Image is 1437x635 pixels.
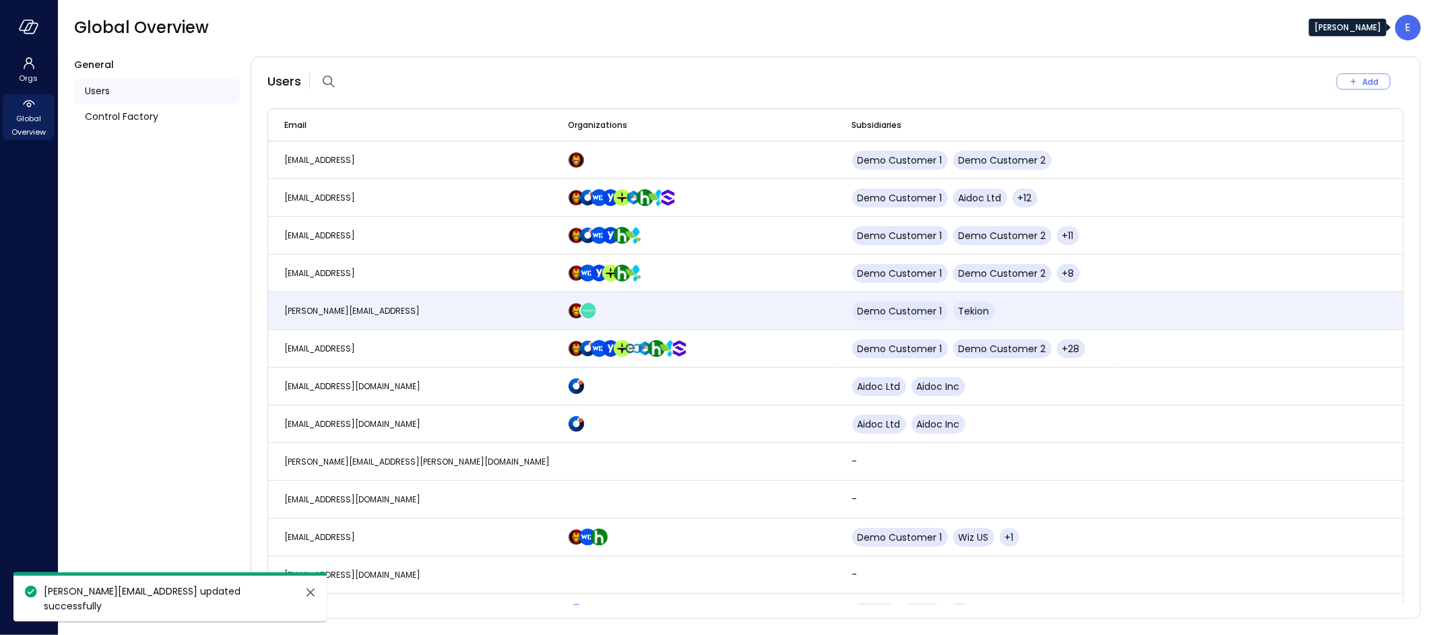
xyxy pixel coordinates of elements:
img: dweq851rzgflucm4u1c8 [579,302,596,319]
img: scnakozdowacoarmaydw [568,265,585,281]
div: Demo Customer [573,529,585,545]
span: Aidoc Inc [917,380,960,393]
img: hddnet8eoxqedtuhlo6i [579,340,596,357]
span: Users [85,83,110,98]
span: Global Overview [8,112,49,139]
img: hddnet8eoxqedtuhlo6i [568,415,585,432]
p: - [852,568,1122,581]
div: Hippo [619,265,631,281]
span: Demo Customer 2 [959,342,1046,356]
img: rosehlgmm5jjurozkspi [602,227,619,244]
img: ynjrjpaiymlkbkxtflmu [648,340,665,357]
img: cfcvbyzhwvtbhao628kj [591,340,608,357]
div: Aidoc [585,340,596,357]
div: Hippo [619,227,631,244]
div: Add New User [1337,73,1404,90]
a: Users [74,78,240,104]
div: Wiz [596,189,608,206]
span: Demo Customer 1 [858,304,943,318]
button: close [302,584,319,601]
span: [PERSON_NAME][EMAIL_ADDRESS][PERSON_NAME][DOMAIN_NAME] [284,456,550,467]
span: Organizations [568,119,627,132]
span: [EMAIL_ADDRESS][DOMAIN_NAME] [284,569,420,580]
img: scnakozdowacoarmaydw [568,152,585,168]
span: Global Overview [74,17,209,38]
img: ynjrjpaiymlkbkxtflmu [614,227,631,244]
div: Aidoc [573,415,585,432]
p: - [852,492,1122,506]
img: zbmm8o9awxf8yv3ehdzf [625,265,642,281]
div: Wiz [585,265,596,281]
span: Control Factory [85,109,158,124]
span: Demo Customer 1 [858,191,943,205]
span: Email [284,119,307,132]
span: [EMAIL_ADDRESS] [284,531,355,543]
div: Yotpo [608,189,619,206]
div: CyberArk [642,340,653,357]
span: Subsidiaries [852,119,902,132]
button: Add [1337,73,1391,90]
div: AppsFlyer [653,189,665,206]
span: [EMAIL_ADDRESS][DOMAIN_NAME] [284,380,420,392]
div: [PERSON_NAME] [1309,19,1386,36]
span: Demo Customer 2 [959,267,1046,280]
span: Demo Customer 2 [959,154,1046,167]
img: hddnet8eoxqedtuhlo6i [579,189,596,206]
img: ynjrjpaiymlkbkxtflmu [614,265,631,281]
span: [EMAIL_ADDRESS] [284,267,355,279]
img: euz2wel6fvrjeyhjwgr9 [614,189,631,206]
span: Tekion [959,304,990,318]
img: gkfkl11jtdpupy4uruhy [625,340,642,357]
div: Wiz [585,529,596,545]
img: scnakozdowacoarmaydw [568,529,585,545]
span: [EMAIL_ADDRESS] [284,192,355,203]
div: Wiz [596,227,608,244]
div: Demo Customer [573,152,585,168]
img: euz2wel6fvrjeyhjwgr9 [602,265,619,281]
div: Demo Customer [573,189,585,206]
div: Wiz [573,604,585,621]
span: +11 [1062,229,1074,242]
div: Tekion [585,302,596,319]
img: scnakozdowacoarmaydw [568,227,585,244]
div: Hippo [642,189,653,206]
span: [EMAIL_ADDRESS][DOMAIN_NAME] [284,494,420,505]
img: hddnet8eoxqedtuhlo6i [579,227,596,244]
span: [EMAIL_ADDRESS] [284,343,355,354]
p: E [1405,20,1411,36]
div: SentinelOne [676,340,688,357]
img: rosehlgmm5jjurozkspi [591,265,608,281]
div: Orgs [3,54,55,86]
img: oujisyhxiqy1h0xilnqx [671,340,688,357]
div: Hippo [596,529,608,545]
div: Demo Customer [573,265,585,281]
img: zbmm8o9awxf8yv3ehdzf [648,189,665,206]
img: cfcvbyzhwvtbhao628kj [591,189,608,206]
span: [EMAIL_ADDRESS] [284,154,355,166]
img: ynjrjpaiymlkbkxtflmu [637,189,653,206]
span: Aidoc Ltd [959,191,1002,205]
span: Demo Customer 1 [858,229,943,242]
div: Global Overview [3,94,55,140]
img: cfcvbyzhwvtbhao628kj [591,227,608,244]
span: Wiz US [959,531,989,544]
div: CyberArk [631,189,642,206]
img: cfcvbyzhwvtbhao628kj [579,529,596,545]
span: +28 [1062,342,1080,356]
span: Aidoc Ltd [858,417,901,431]
img: a5he5ildahzqx8n3jb8t [637,340,653,357]
span: General [74,58,114,71]
div: Yotpo [596,265,608,281]
span: Demo Customer 1 [858,154,943,167]
div: Add [1362,75,1378,89]
img: rosehlgmm5jjurozkspi [602,189,619,206]
div: AppsFlyer [631,265,642,281]
div: TravelPerk [619,189,631,206]
div: Yotpo [608,227,619,244]
span: [EMAIL_ADDRESS][DOMAIN_NAME] [284,418,420,430]
div: Aidoc [585,189,596,206]
div: AppsFlyer [631,227,642,244]
img: hddnet8eoxqedtuhlo6i [568,378,585,395]
div: Control Factory [74,104,240,129]
span: +8 [1062,267,1075,280]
